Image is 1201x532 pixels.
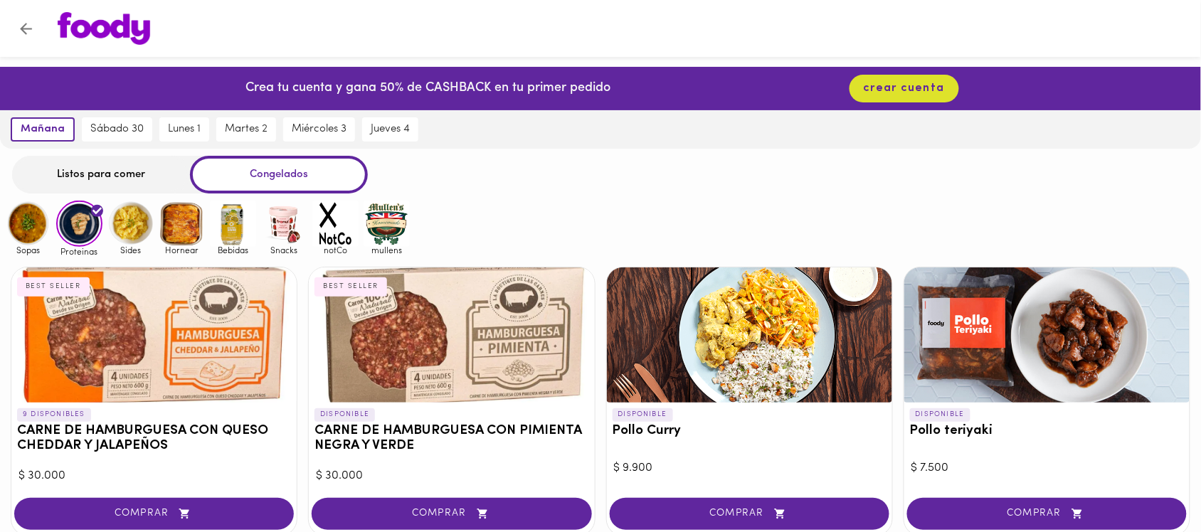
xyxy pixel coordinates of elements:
[904,267,1190,403] div: Pollo teriyaki
[314,277,387,296] div: BEST SELLER
[907,498,1187,530] button: COMPRAR
[261,201,307,247] img: Snacks
[82,117,152,142] button: sábado 30
[364,245,410,255] span: mullens
[607,267,892,403] div: Pollo Curry
[11,117,75,142] button: mañana
[850,75,959,102] button: crear cuenta
[312,245,359,255] span: notCo
[17,277,90,296] div: BEST SELLER
[9,11,43,46] button: Volver
[911,460,1183,477] div: $ 7.500
[610,498,889,530] button: COMPRAR
[216,117,276,142] button: martes 2
[159,117,209,142] button: lunes 1
[11,267,297,403] div: CARNE DE HAMBURGUESA CON QUESO CHEDDAR Y JALAPEÑOS
[14,498,294,530] button: COMPRAR
[5,201,51,247] img: Sopas
[292,123,346,136] span: miércoles 3
[283,117,355,142] button: miércoles 3
[261,245,307,255] span: Snacks
[910,424,1184,439] h3: Pollo teriyaki
[56,247,102,256] span: Proteinas
[32,508,276,520] span: COMPRAR
[210,201,256,247] img: Bebidas
[21,123,65,136] span: mañana
[312,498,591,530] button: COMPRAR
[225,123,268,136] span: martes 2
[312,201,359,247] img: notCo
[309,267,594,403] div: CARNE DE HAMBURGUESA CON PIMIENTA NEGRA Y VERDE
[159,201,205,247] img: Hornear
[314,424,588,454] h3: CARNE DE HAMBURGUESA CON PIMIENTA NEGRA Y VERDE
[107,201,154,247] img: Sides
[17,408,91,421] p: 9 DISPONIBLES
[371,123,410,136] span: jueves 4
[314,408,375,421] p: DISPONIBLE
[628,508,872,520] span: COMPRAR
[864,82,945,95] span: crear cuenta
[245,80,610,98] p: Crea tu cuenta y gana 50% de CASHBACK en tu primer pedido
[613,424,887,439] h3: Pollo Curry
[1118,449,1187,518] iframe: Messagebird Livechat Widget
[168,123,201,136] span: lunes 1
[364,201,410,247] img: mullens
[58,12,150,45] img: logo.png
[90,123,144,136] span: sábado 30
[362,117,418,142] button: jueves 4
[18,468,290,484] div: $ 30.000
[316,468,587,484] div: $ 30.000
[12,156,190,193] div: Listos para comer
[910,408,970,421] p: DISPONIBLE
[107,245,154,255] span: Sides
[159,245,205,255] span: Hornear
[613,408,673,421] p: DISPONIBLE
[17,424,291,454] h3: CARNE DE HAMBURGUESA CON QUESO CHEDDAR Y JALAPEÑOS
[329,508,573,520] span: COMPRAR
[210,245,256,255] span: Bebidas
[614,460,885,477] div: $ 9.900
[925,508,1169,520] span: COMPRAR
[5,245,51,255] span: Sopas
[56,201,102,247] img: Proteinas
[190,156,368,193] div: Congelados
